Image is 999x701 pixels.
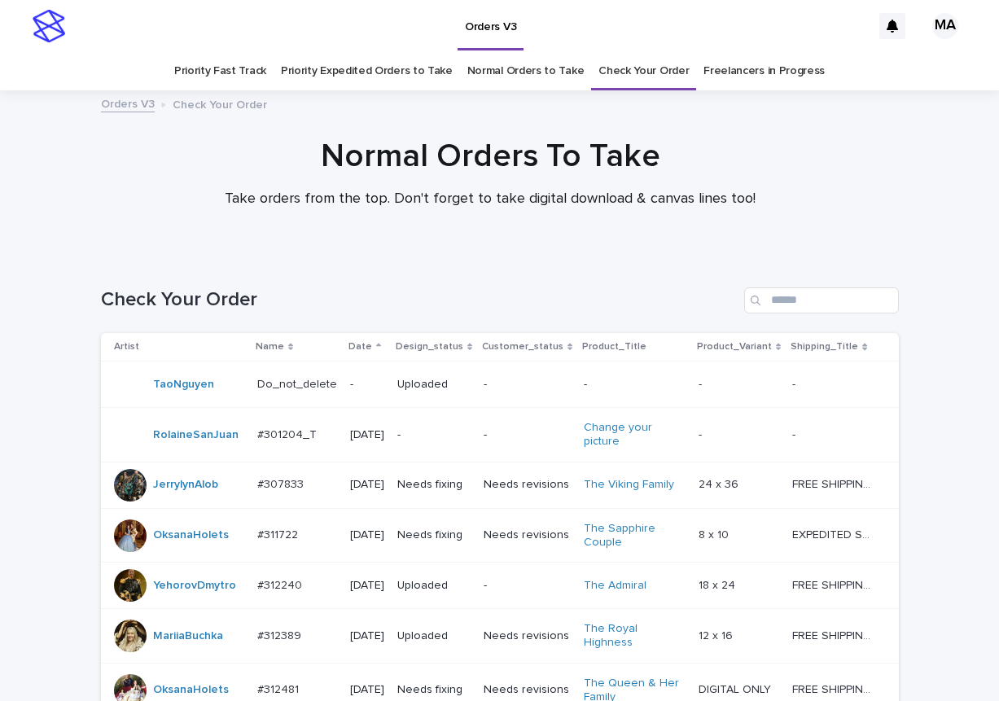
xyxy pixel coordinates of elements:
[257,525,301,542] p: #311722
[792,475,875,492] p: FREE SHIPPING - preview in 1-2 business days, after your approval delivery will take 5-10 b.d., l...
[744,287,899,313] input: Search
[173,94,267,112] p: Check Your Order
[699,680,774,697] p: DIGITAL ONLY
[699,425,705,442] p: -
[101,609,899,664] tr: MariiaBuchka #312389#312389 [DATE]UploadedNeeds revisionsThe Royal Highness 12 x 1612 x 16 FREE S...
[703,52,825,90] a: Freelancers in Progress
[932,13,958,39] div: MA
[484,378,571,392] p: -
[257,425,320,442] p: #301204_T
[482,338,563,356] p: Customer_status
[397,629,471,643] p: Uploaded
[397,378,471,392] p: Uploaded
[397,528,471,542] p: Needs fixing
[397,428,471,442] p: -
[350,478,384,492] p: [DATE]
[350,528,384,542] p: [DATE]
[791,338,858,356] p: Shipping_Title
[101,408,899,462] tr: RolaineSanJuan #301204_T#301204_T [DATE]--Change your picture -- --
[257,626,305,643] p: #312389
[164,191,816,208] p: Take orders from the top. Don't forget to take digital download & canvas lines too!
[281,52,453,90] a: Priority Expedited Orders to Take
[350,683,384,697] p: [DATE]
[584,421,686,449] a: Change your picture
[397,579,471,593] p: Uploaded
[699,525,732,542] p: 8 x 10
[350,428,384,442] p: [DATE]
[584,522,686,550] a: The Sapphire Couple
[91,137,889,176] h1: Normal Orders To Take
[153,478,218,492] a: JerrylynAlob
[397,478,471,492] p: Needs fixing
[153,378,214,392] a: TaoNguyen
[153,428,239,442] a: RolaineSanJuan
[584,378,686,392] p: -
[584,622,686,650] a: The Royal Highness
[598,52,689,90] a: Check Your Order
[699,375,705,392] p: -
[467,52,585,90] a: Normal Orders to Take
[792,576,875,593] p: FREE SHIPPING - preview in 1-2 business days, after your approval delivery will take 5-10 b.d.
[174,52,266,90] a: Priority Fast Track
[484,478,571,492] p: Needs revisions
[484,428,571,442] p: -
[153,579,236,593] a: YehorovDmytro
[584,579,646,593] a: The Admiral
[484,528,571,542] p: Needs revisions
[792,680,875,697] p: FREE SHIPPING - preview in 1-2 business days, after your approval delivery will take 5-10 b.d.
[101,94,155,112] a: Orders V3
[792,425,799,442] p: -
[101,462,899,508] tr: JerrylynAlob #307833#307833 [DATE]Needs fixingNeeds revisionsThe Viking Family 24 x 3624 x 36 FRE...
[699,626,736,643] p: 12 x 16
[697,338,772,356] p: Product_Variant
[257,375,340,392] p: Do_not_delete
[792,626,875,643] p: FREE SHIPPING - preview in 1-2 business days, after your approval delivery will take 5-10 b.d.
[101,288,738,312] h1: Check Your Order
[101,361,899,408] tr: TaoNguyen Do_not_deleteDo_not_delete -Uploaded---- --
[350,378,384,392] p: -
[484,579,571,593] p: -
[699,475,742,492] p: 24 x 36
[792,375,799,392] p: -
[101,563,899,609] tr: YehorovDmytro #312240#312240 [DATE]Uploaded-The Admiral 18 x 2418 x 24 FREE SHIPPING - preview in...
[350,629,384,643] p: [DATE]
[256,338,284,356] p: Name
[792,525,875,542] p: EXPEDITED SHIPPING - preview in 1 business day; delivery up to 5 business days after your approval.
[350,579,384,593] p: [DATE]
[699,576,738,593] p: 18 x 24
[114,338,139,356] p: Artist
[582,338,646,356] p: Product_Title
[153,683,229,697] a: OksanaHolets
[484,629,571,643] p: Needs revisions
[153,528,229,542] a: OksanaHolets
[348,338,372,356] p: Date
[396,338,463,356] p: Design_status
[257,680,302,697] p: #312481
[484,683,571,697] p: Needs revisions
[397,683,471,697] p: Needs fixing
[584,478,674,492] a: The Viking Family
[33,10,65,42] img: stacker-logo-s-only.png
[101,508,899,563] tr: OksanaHolets #311722#311722 [DATE]Needs fixingNeeds revisionsThe Sapphire Couple 8 x 108 x 10 EXP...
[153,629,223,643] a: MariiaBuchka
[257,576,305,593] p: #312240
[257,475,307,492] p: #307833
